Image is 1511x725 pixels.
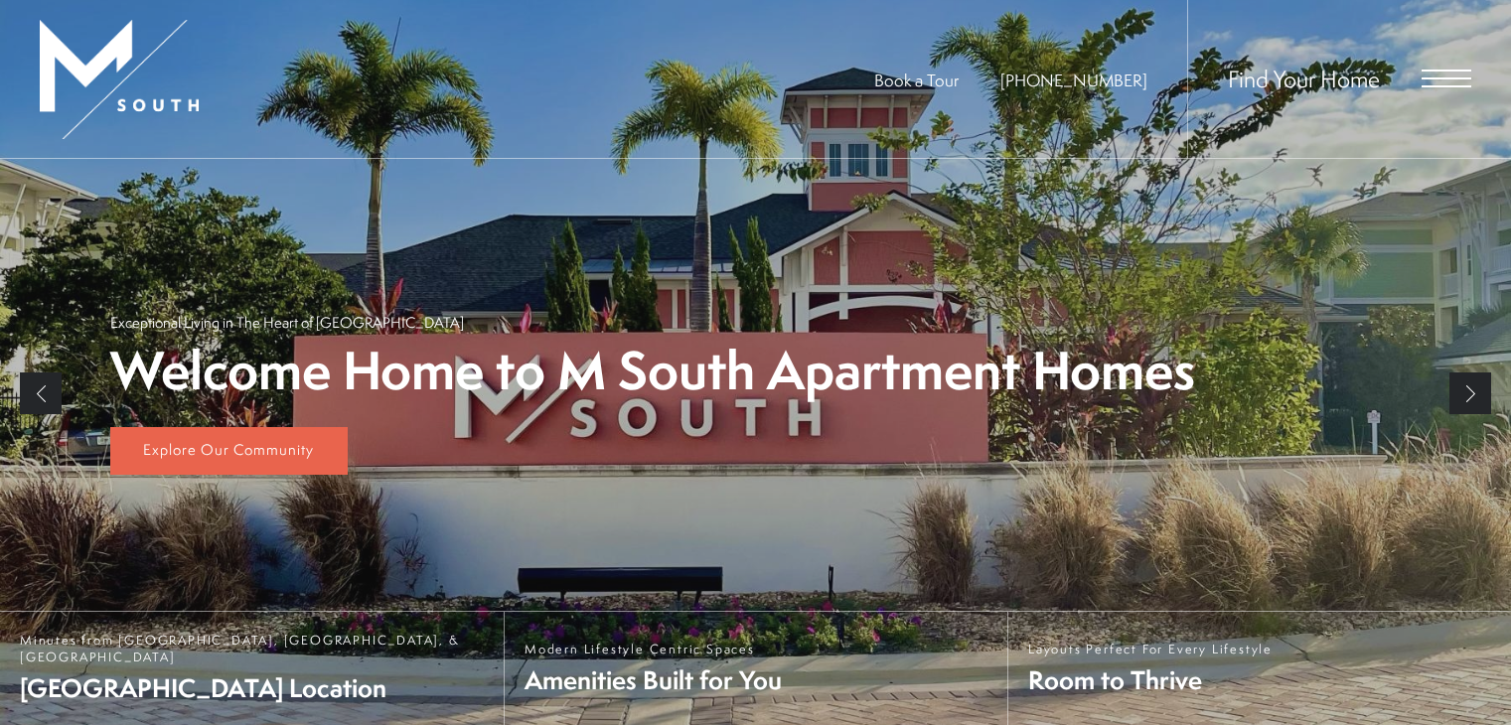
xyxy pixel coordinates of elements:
a: Modern Lifestyle Centric Spaces [504,612,1007,725]
a: Layouts Perfect For Every Lifestyle [1007,612,1511,725]
p: Exceptional Living in The Heart of [GEOGRAPHIC_DATA] [110,312,464,333]
span: Modern Lifestyle Centric Spaces [525,641,782,657]
span: Room to Thrive [1028,662,1273,697]
a: Call Us at 813-570-8014 [1000,69,1147,91]
a: Find Your Home [1228,63,1380,94]
p: Welcome Home to M South Apartment Homes [110,343,1195,399]
span: [PHONE_NUMBER] [1000,69,1147,91]
span: Amenities Built for You [525,662,782,697]
a: Book a Tour [874,69,959,91]
a: Next [1449,372,1491,414]
a: Explore Our Community [110,427,348,475]
span: Explore Our Community [143,439,314,460]
button: Open Menu [1422,70,1471,87]
span: Layouts Perfect For Every Lifestyle [1028,641,1273,657]
img: MSouth [40,20,199,139]
a: Previous [20,372,62,414]
span: Minutes from [GEOGRAPHIC_DATA], [GEOGRAPHIC_DATA], & [GEOGRAPHIC_DATA] [20,632,484,665]
span: [GEOGRAPHIC_DATA] Location [20,670,484,705]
